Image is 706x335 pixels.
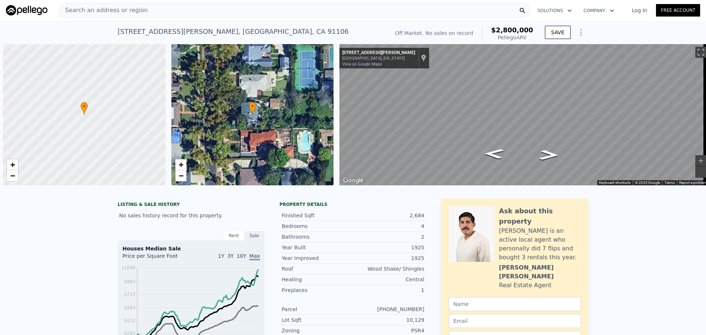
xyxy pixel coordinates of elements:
button: Keyboard shortcuts [599,180,631,185]
tspan: $733 [124,292,135,297]
div: 4 [353,222,424,230]
div: [PERSON_NAME] is an active local agent who personally did 7 flips and bought 3 rentals this year. [499,227,581,262]
button: Show Options [574,25,588,40]
div: Bathrooms [282,233,353,240]
div: Ask about this property [499,206,581,227]
span: 10Y [237,253,246,259]
a: Zoom in [175,159,186,170]
a: Zoom out [7,170,18,181]
span: 3Y [227,253,233,259]
span: − [10,171,15,180]
span: $2,800,000 [491,26,533,34]
div: No sales history record for this property. [118,209,265,222]
img: Google [341,176,366,185]
a: Open this area in Google Maps (opens a new window) [341,176,366,185]
div: 1 [353,286,424,294]
path: Go North, Ninita Pkwy [476,146,512,161]
div: Rent [224,231,244,240]
div: Central [353,276,424,283]
div: 10,129 [353,316,424,324]
div: Finished Sqft [282,212,353,219]
span: + [178,160,183,169]
input: Name [449,297,581,311]
div: 1925 [353,244,424,251]
a: View on Google Maps [342,62,382,67]
span: • [249,103,256,110]
a: Show location on map [421,54,426,62]
span: © 2025 Google [635,181,660,185]
a: Log In [623,7,656,14]
tspan: $883 [124,279,135,284]
div: Year Improved [282,254,353,262]
a: Zoom in [7,159,18,170]
div: Year Built [282,244,353,251]
img: Pellego [6,5,47,15]
div: LISTING & SALE HISTORY [118,202,265,209]
div: [GEOGRAPHIC_DATA], [US_STATE] [342,56,415,61]
div: 1925 [353,254,424,262]
div: Property details [279,202,427,207]
input: Email [449,314,581,328]
div: [STREET_ADDRESS][PERSON_NAME] [342,50,415,56]
div: Off Market. No sales on record [395,29,473,37]
button: SAVE [545,26,571,39]
tspan: $433 [124,318,135,323]
div: Parcel [282,306,353,313]
div: Real Estate Agent [499,281,552,290]
div: Zoning [282,327,353,334]
button: Company [578,4,620,17]
div: Sale [244,231,265,240]
span: − [178,171,183,180]
div: Roof [282,265,353,272]
div: • [81,102,88,115]
tspan: $583 [124,305,135,310]
path: Go South, Ninita Pkwy [531,148,567,163]
div: Price per Square Foot [122,252,191,264]
div: Fireplaces [282,286,353,294]
a: Terms (opens in new tab) [664,181,675,185]
a: Zoom out [175,170,186,181]
div: Wood Shake/ Shingles [353,265,424,272]
div: [PHONE_NUMBER] [353,306,424,313]
div: 2,684 [353,212,424,219]
div: [STREET_ADDRESS][PERSON_NAME] , [GEOGRAPHIC_DATA] , CA 91106 [118,26,349,37]
span: Search an address or region [59,6,148,15]
div: PSR4 [353,327,424,334]
span: Max [249,253,260,260]
div: • [249,102,256,115]
span: • [81,103,88,110]
div: 2 [353,233,424,240]
div: Heating [282,276,353,283]
span: 1Y [218,253,224,259]
div: [PERSON_NAME] [PERSON_NAME] [499,263,581,281]
div: Bedrooms [282,222,353,230]
div: Lot Sqft [282,316,353,324]
div: Houses Median Sale [122,245,260,252]
a: Free Account [656,4,700,17]
span: + [10,160,15,169]
button: Solutions [532,4,578,17]
tspan: $1044 [121,265,135,270]
div: Pellego ARV [491,34,533,41]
